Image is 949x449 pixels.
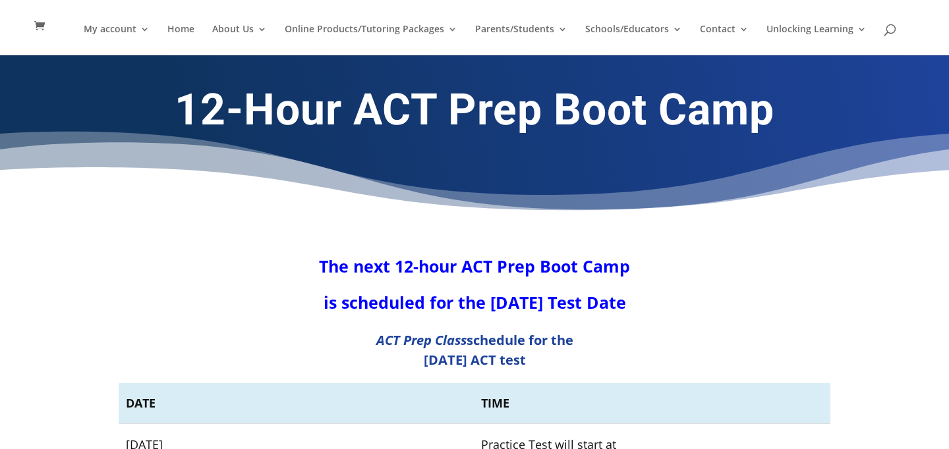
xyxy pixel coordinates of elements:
[319,255,630,277] strong: The next 12-hour ACT Prep Boot Camp
[119,383,474,424] th: DATE
[324,291,626,313] strong: is scheduled for the [DATE] Test Date
[700,24,749,55] a: Contact
[766,24,867,55] a: Unlocking Learning
[84,24,150,55] a: My account
[119,93,830,134] h1: 12-Hour ACT Prep Boot Camp
[212,24,267,55] a: About Us
[376,331,573,349] b: schedule for the
[475,24,567,55] a: Parents/Students
[585,24,682,55] a: Schools/Educators
[167,24,194,55] a: Home
[376,331,467,349] em: ACT Prep Class
[285,24,457,55] a: Online Products/Tutoring Packages
[474,383,830,424] th: TIME
[424,351,526,369] b: [DATE] ACT test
